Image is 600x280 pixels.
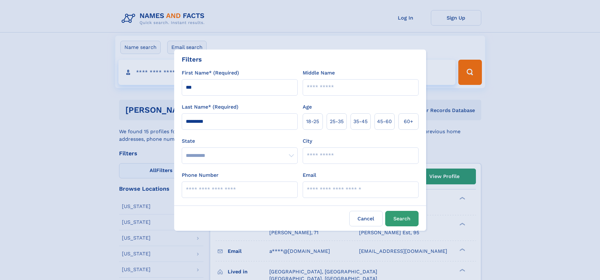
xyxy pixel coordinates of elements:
button: Search [385,211,419,226]
label: Middle Name [303,69,335,77]
label: Phone Number [182,171,219,179]
span: 18‑25 [306,118,319,125]
label: City [303,137,312,145]
div: Filters [182,55,202,64]
label: State [182,137,298,145]
span: 60+ [404,118,413,125]
span: 35‑45 [353,118,368,125]
label: Cancel [349,211,383,226]
label: Age [303,103,312,111]
label: First Name* (Required) [182,69,239,77]
label: Last Name* (Required) [182,103,238,111]
span: 45‑60 [377,118,392,125]
span: 25‑35 [330,118,344,125]
label: Email [303,171,316,179]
